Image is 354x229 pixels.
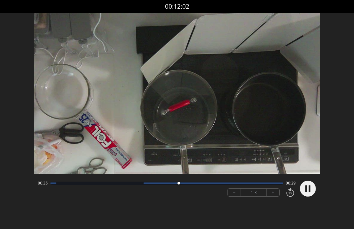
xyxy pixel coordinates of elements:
a: 00:12:02 [165,2,189,11]
div: 1 × [241,189,267,196]
button: − [228,189,241,196]
span: 00:29 [286,181,296,186]
span: 00:35 [38,181,48,186]
button: + [267,189,279,196]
